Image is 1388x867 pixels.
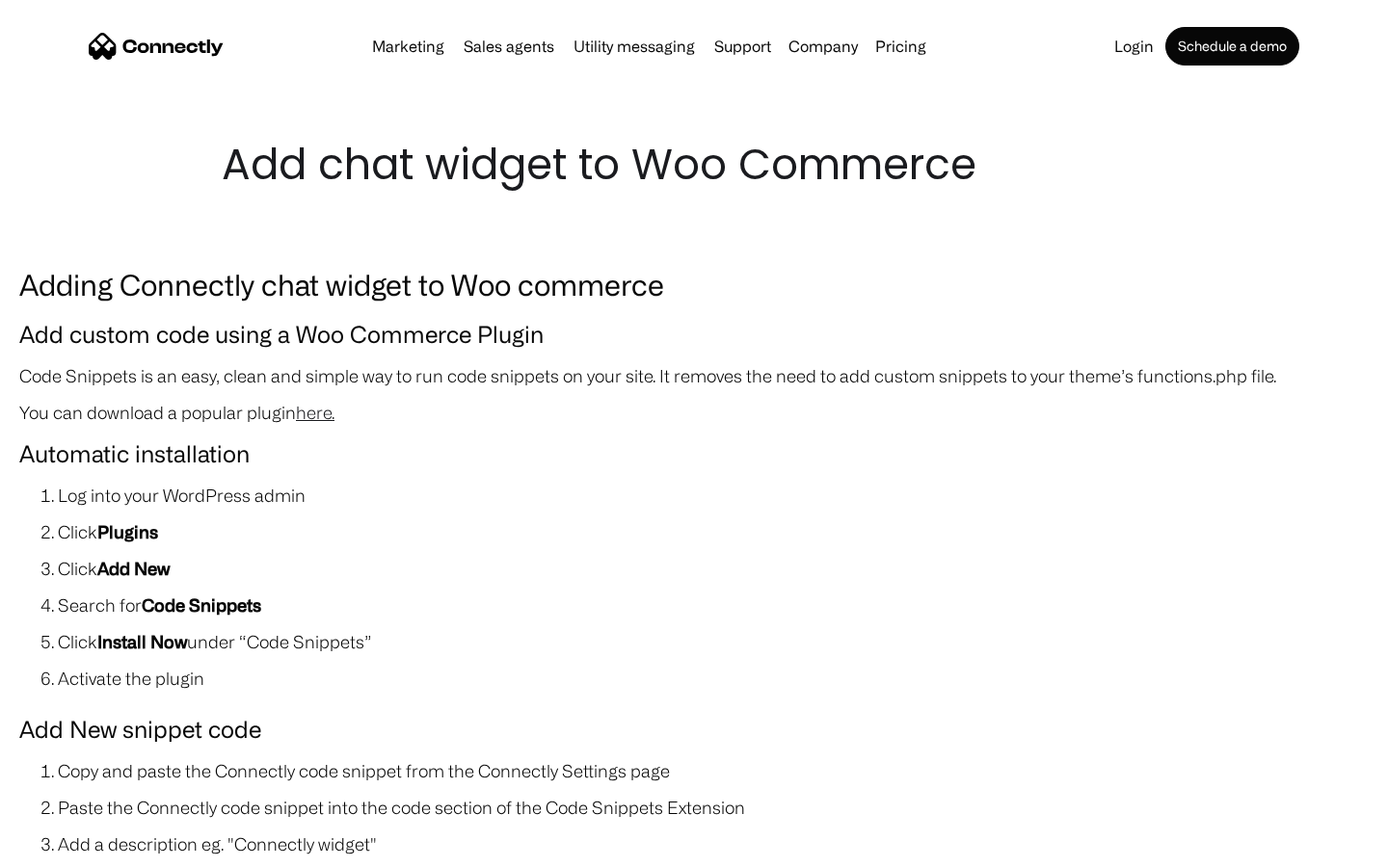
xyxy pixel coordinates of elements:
[97,522,158,541] strong: Plugins
[456,39,562,54] a: Sales agents
[142,595,261,615] strong: Code Snippets
[39,833,116,860] ul: Language list
[788,33,858,60] div: Company
[19,262,1369,306] h3: Adding Connectly chat widget to Woo commerce
[1165,27,1299,66] a: Schedule a demo
[566,39,703,54] a: Utility messaging
[58,628,1369,655] li: Click under “Code Snippets”
[707,39,779,54] a: Support
[58,757,1369,784] li: Copy and paste the Connectly code snippet from the Connectly Settings page
[58,591,1369,618] li: Search for
[867,39,934,54] a: Pricing
[58,518,1369,545] li: Click
[19,435,1369,472] h4: Automatic installation
[19,833,116,860] aside: Language selected: English
[58,794,1369,821] li: Paste the Connectly code snippet into the code section of the Code Snippets Extension
[97,632,187,651] strong: Install Now
[58,665,1369,692] li: Activate the plugin
[58,482,1369,509] li: Log into your WordPress admin
[1107,39,1161,54] a: Login
[19,316,1369,353] h4: Add custom code using a Woo Commerce Plugin
[58,555,1369,582] li: Click
[296,403,334,422] a: here.
[58,830,1369,857] li: Add a description eg. "Connectly widget"
[19,711,1369,748] h4: Add New snippet code
[19,399,1369,426] p: You can download a popular plugin
[364,39,452,54] a: Marketing
[19,362,1369,389] p: Code Snippets is an easy, clean and simple way to run code snippets on your site. It removes the ...
[222,135,1166,195] h1: Add chat widget to Woo Commerce
[97,559,170,578] strong: Add New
